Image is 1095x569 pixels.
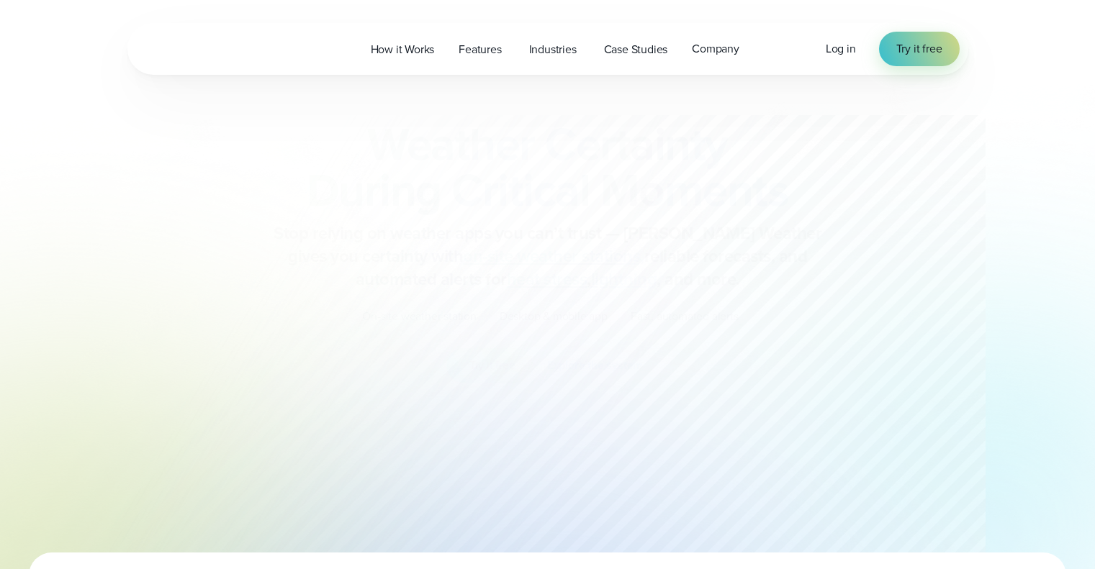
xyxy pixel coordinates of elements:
[692,40,739,58] span: Company
[604,41,668,58] span: Case Studies
[592,35,680,64] a: Case Studies
[826,40,856,58] a: Log in
[529,41,577,58] span: Industries
[359,35,447,64] a: How it Works
[826,40,856,57] span: Log in
[459,41,501,58] span: Features
[371,41,435,58] span: How it Works
[879,32,960,66] a: Try it free
[896,40,942,58] span: Try it free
